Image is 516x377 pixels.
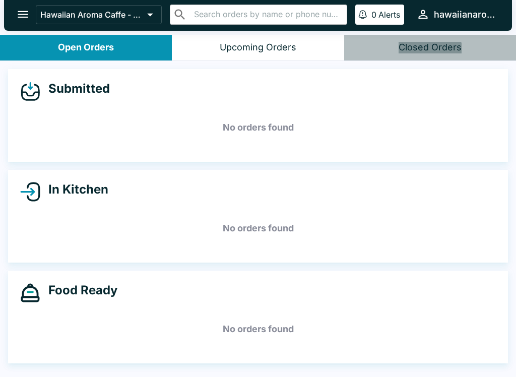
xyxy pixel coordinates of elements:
h5: No orders found [20,210,496,246]
h4: Submitted [40,81,110,96]
h5: No orders found [20,109,496,146]
div: Closed Orders [399,42,462,53]
button: open drawer [10,2,36,27]
div: Open Orders [58,42,114,53]
button: Hawaiian Aroma Caffe - Waikiki Beachcomber [36,5,162,24]
p: 0 [371,10,376,20]
p: Alerts [378,10,400,20]
input: Search orders by name or phone number [191,8,343,22]
button: hawaiianaromacaffe [412,4,500,25]
h4: In Kitchen [40,182,108,197]
div: hawaiianaromacaffe [434,9,496,21]
h5: No orders found [20,311,496,347]
p: Hawaiian Aroma Caffe - Waikiki Beachcomber [40,10,143,20]
h4: Food Ready [40,283,117,298]
div: Upcoming Orders [220,42,296,53]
